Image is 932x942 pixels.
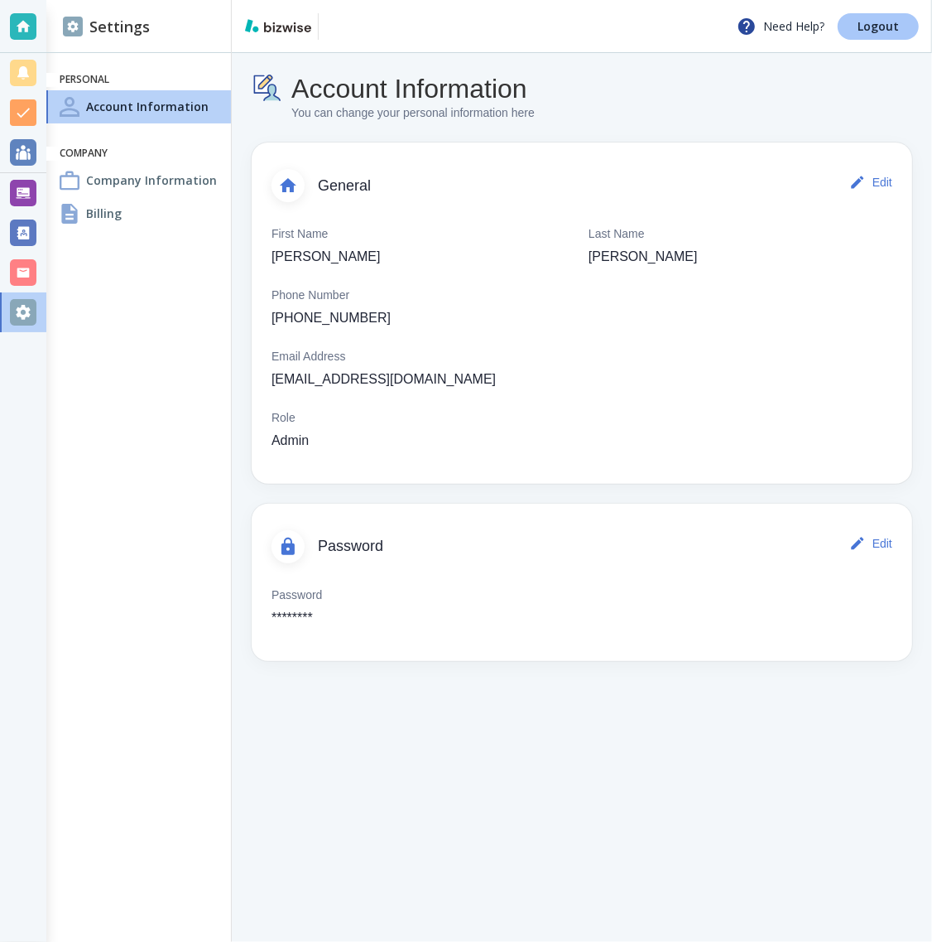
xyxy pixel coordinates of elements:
[589,247,698,267] p: [PERSON_NAME]
[291,73,535,104] h4: Account Information
[838,13,919,40] a: Logout
[737,17,824,36] p: Need Help?
[858,21,899,32] p: Logout
[271,587,322,605] p: Password
[46,197,231,230] a: BillingBilling
[86,171,217,189] h4: Company Information
[318,177,846,196] span: General
[271,247,381,267] p: [PERSON_NAME]
[291,104,535,123] p: You can change your personal information here
[325,13,444,40] img: Drain Max Plumbing LLC
[271,370,496,389] p: [EMAIL_ADDRESS][DOMAIN_NAME]
[271,431,309,451] p: Admin
[846,527,899,560] button: Edit
[271,409,295,428] p: Role
[46,90,231,123] a: Account InformationAccount Information
[46,164,231,197] a: Company InformationCompany Information
[60,73,218,87] h6: Personal
[86,98,209,115] h4: Account Information
[318,538,846,556] span: Password
[271,225,328,244] p: First Name
[271,287,349,305] p: Phone Number
[271,348,345,366] p: Email Address
[846,166,899,199] button: Edit
[63,16,150,38] h2: Settings
[589,225,645,244] p: Last Name
[252,73,285,104] img: Account Information
[86,205,122,222] h4: Billing
[271,308,391,328] p: [PHONE_NUMBER]
[63,17,83,36] img: DashboardSidebarSettings.svg
[245,19,311,32] img: bizwise
[60,147,218,161] h6: Company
